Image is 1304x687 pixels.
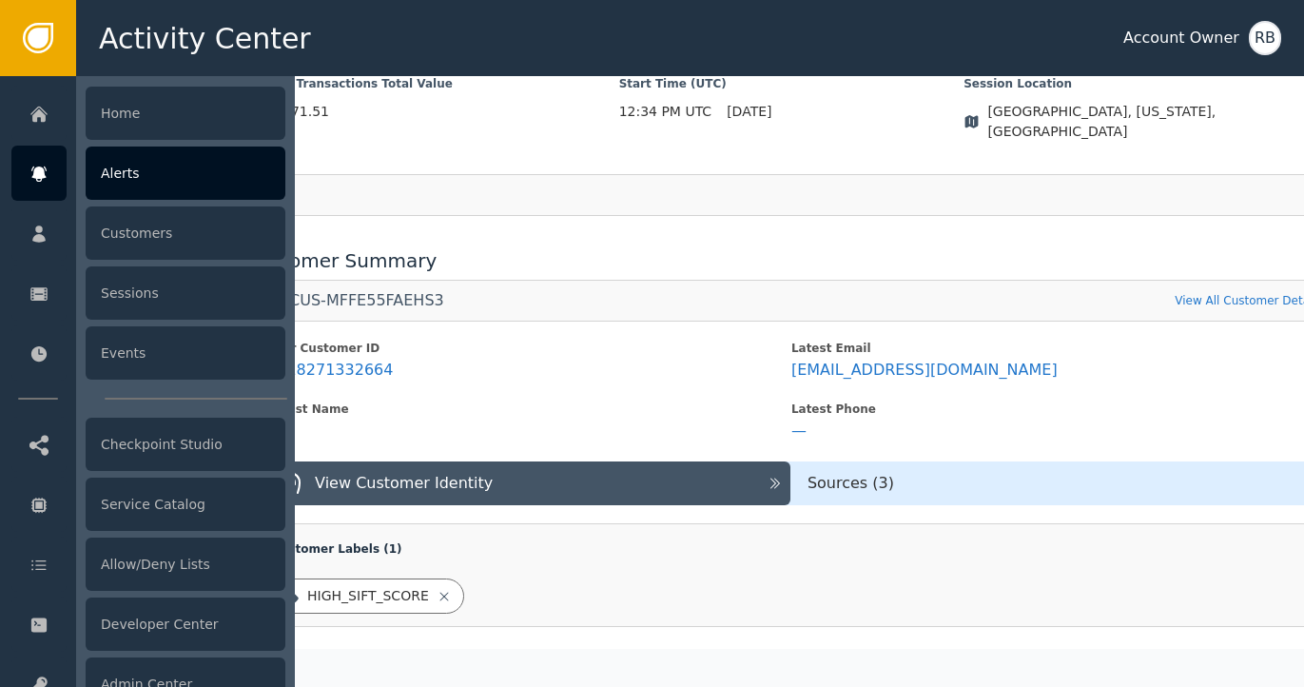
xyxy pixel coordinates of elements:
[619,102,712,122] span: 12:34 PM UTC
[619,75,964,92] span: Start Time (UTC)
[86,598,285,651] div: Developer Center
[86,538,285,591] div: Allow/Deny Lists
[86,206,285,260] div: Customers
[272,542,401,556] span: Customer Labels ( 1 )
[11,325,285,381] a: Events
[307,586,429,606] div: HIGH_SIFT_SCORE
[315,472,493,495] div: View Customer Identity
[267,461,790,505] button: View Customer Identity
[274,102,619,122] span: $171.51
[86,478,285,531] div: Service Catalog
[1123,27,1239,49] div: Account Owner
[86,147,285,200] div: Alerts
[86,418,285,471] div: Checkpoint Studio
[11,417,285,472] a: Checkpoint Studio
[1249,21,1281,55] button: RB
[267,401,791,418] div: Latest Name
[11,146,285,201] a: Alerts
[86,266,285,320] div: Sessions
[791,422,807,441] div: —
[267,340,791,357] div: Your Customer ID
[11,86,285,141] a: Home
[727,102,771,122] span: [DATE]
[11,537,285,592] a: Allow/Deny Lists
[289,291,444,310] div: CUS-MFFE55FAEHS3
[11,597,285,652] a: Developer Center
[99,17,311,60] span: Activity Center
[274,75,619,92] span: (1) Transactions Total Value
[86,326,285,380] div: Events
[11,265,285,321] a: Sessions
[11,206,285,261] a: Customers
[86,87,285,140] div: Home
[791,361,1058,380] div: [EMAIL_ADDRESS][DOMAIN_NAME]
[11,477,285,532] a: Service Catalog
[267,361,393,380] div: 9518271332664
